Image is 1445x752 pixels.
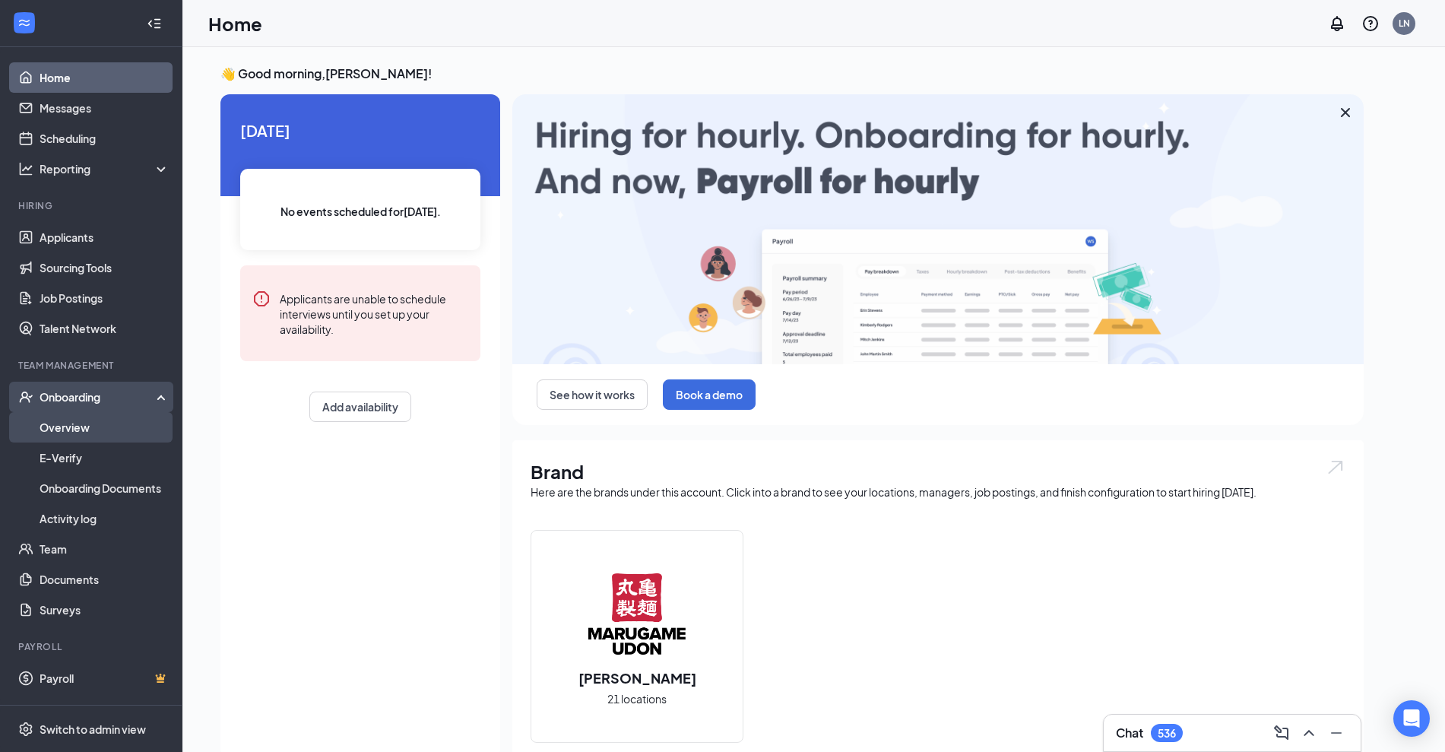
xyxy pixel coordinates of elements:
[1336,103,1355,122] svg: Cross
[40,443,170,473] a: E-Verify
[607,690,667,707] span: 21 locations
[1324,721,1348,745] button: Minimize
[1393,700,1430,737] div: Open Intercom Messenger
[40,62,170,93] a: Home
[1297,721,1321,745] button: ChevronUp
[280,203,441,220] span: No events scheduled for [DATE] .
[40,93,170,123] a: Messages
[240,119,480,142] span: [DATE]
[40,473,170,503] a: Onboarding Documents
[40,663,170,693] a: PayrollCrown
[40,252,170,283] a: Sourcing Tools
[18,359,166,372] div: Team Management
[1326,458,1345,476] img: open.6027fd2a22e1237b5b06.svg
[1158,727,1176,740] div: 536
[1328,14,1346,33] svg: Notifications
[18,640,166,653] div: Payroll
[18,199,166,212] div: Hiring
[1399,17,1410,30] div: LN
[563,668,711,687] h2: [PERSON_NAME]
[40,123,170,154] a: Scheduling
[1361,14,1380,33] svg: QuestionInfo
[208,11,262,36] h1: Home
[17,15,32,30] svg: WorkstreamLogo
[40,722,146,737] div: Switch to admin view
[40,503,170,534] a: Activity log
[537,379,648,410] button: See how it works
[40,412,170,443] a: Overview
[588,565,686,662] img: Marugame Udon
[512,94,1364,364] img: payroll-large.gif
[40,534,170,564] a: Team
[40,161,170,176] div: Reporting
[1327,724,1345,742] svg: Minimize
[40,222,170,252] a: Applicants
[220,65,1364,82] h3: 👋 Good morning, [PERSON_NAME] !
[40,389,157,405] div: Onboarding
[1300,724,1318,742] svg: ChevronUp
[280,290,468,337] div: Applicants are unable to schedule interviews until you set up your availability.
[309,392,411,422] button: Add availability
[252,290,271,308] svg: Error
[40,313,170,344] a: Talent Network
[1272,724,1291,742] svg: ComposeMessage
[1116,725,1143,741] h3: Chat
[663,379,756,410] button: Book a demo
[18,722,33,737] svg: Settings
[40,595,170,625] a: Surveys
[18,161,33,176] svg: Analysis
[40,283,170,313] a: Job Postings
[40,564,170,595] a: Documents
[531,484,1345,500] div: Here are the brands under this account. Click into a brand to see your locations, managers, job p...
[18,389,33,405] svg: UserCheck
[531,458,1345,484] h1: Brand
[1269,721,1294,745] button: ComposeMessage
[147,16,162,31] svg: Collapse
